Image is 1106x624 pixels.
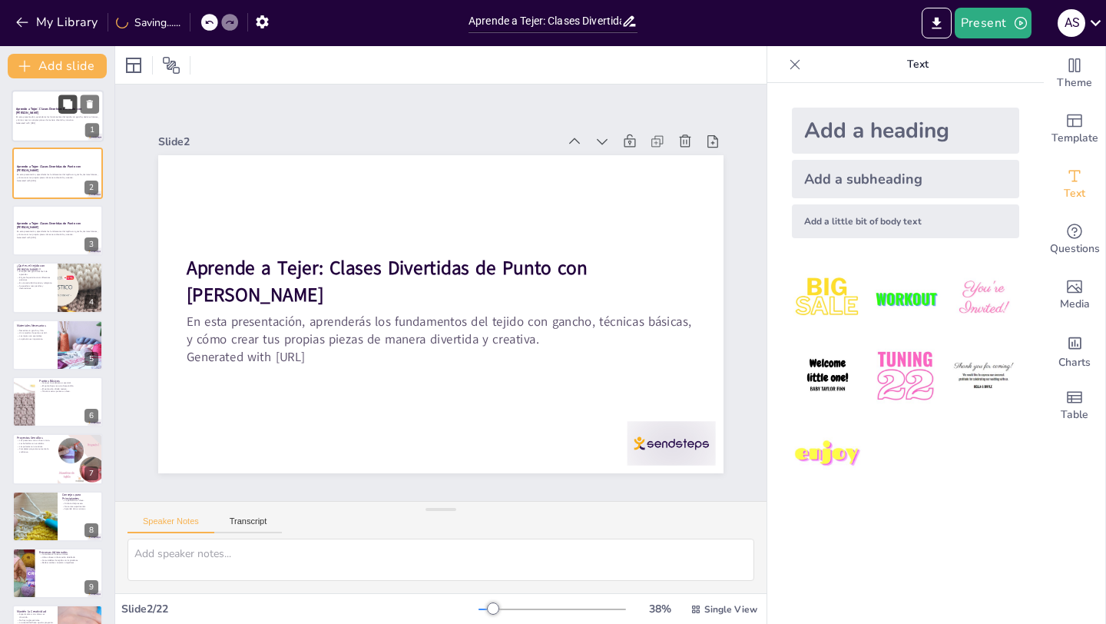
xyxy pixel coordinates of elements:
div: 1 [85,124,99,138]
div: 4 [12,262,103,313]
div: Saving...... [116,15,180,30]
div: 9 [84,580,98,594]
img: 5.jpeg [869,340,941,412]
div: 5 [84,352,98,366]
input: Insert title [469,10,621,32]
div: Slide 2 [158,134,558,149]
div: 5 [12,320,103,370]
div: 2 [12,148,103,198]
button: Present [955,8,1031,38]
div: Add a subheading [792,160,1019,198]
p: Generated with [URL] [16,121,99,124]
div: Add a heading [792,108,1019,154]
div: 6 [12,377,103,427]
div: 8 [12,491,103,542]
p: Conocer la cadeneta es esencial. [39,382,98,385]
div: 7 [12,433,103,484]
p: Experimentar con colores es divertido. [17,612,53,618]
button: Transcript [214,516,283,533]
span: Questions [1050,241,1100,257]
div: Layout [121,53,146,78]
button: A S [1058,8,1085,38]
p: Generated with [URL] [17,236,98,239]
p: En esta presentación, aprenderás los fundamentos del tejido con gancho, técnicas básicas, y cómo ... [17,231,98,236]
p: Es una actividad creativa y relajante. [17,282,53,285]
div: 3 [12,205,103,256]
img: 3.jpeg [948,263,1019,334]
p: Puntos Básicos [39,379,98,383]
strong: Aprende a Tejer: Clases Divertidas de Punto con [PERSON_NAME] [16,107,81,115]
div: 7 [84,466,98,480]
p: Tutoriales en línea son útiles. [39,553,98,556]
p: Proyectos Sencillos [17,436,53,440]
div: Get real-time input from your audience [1044,212,1105,267]
p: En esta presentación, aprenderás los fundamentos del tejido con gancho, técnicas básicas, y cómo ... [187,313,695,348]
p: Un marcador de puntos es útil. [17,331,53,334]
p: Completar proyectos aumenta la confianza. [17,448,53,453]
button: Add slide [8,54,107,78]
div: 4 [84,295,98,309]
button: Export to PowerPoint [922,8,952,38]
p: No hay reglas estrictas. [17,619,53,622]
img: 7.jpeg [792,419,863,490]
p: Las bufandas son versátiles. [17,443,53,446]
div: Add charts and graphs [1044,323,1105,378]
div: Add images, graphics, shapes or video [1044,267,1105,323]
p: Consejos para Principiantes [62,493,98,501]
span: Table [1061,407,1088,423]
p: Libros ofrecen información detallada. [39,556,98,559]
div: 3 [84,237,98,251]
p: Mantén la Creatividad [17,609,53,613]
strong: Aprende a Tejer: Clases Divertidas de Punto con [PERSON_NAME] [187,255,588,307]
p: Materiales Necesarios [17,323,53,327]
p: Generated with [URL] [17,179,98,182]
strong: Aprende a Tejer: Clases Divertidas de Punto con [PERSON_NAME] [17,164,81,172]
p: El tejido con gancho es fácil de aprender. [17,271,53,276]
strong: Aprende a Tejer: Clases Divertidas de Punto con [PERSON_NAME] [17,221,81,230]
p: El punto bajo crea una base sólida. [39,384,98,387]
div: 38 % [641,602,678,616]
div: Change the overall theme [1044,46,1105,101]
div: 6 [84,409,98,423]
img: 1.jpeg [792,263,863,334]
p: Necesitas un gancho y hilo. [17,329,53,332]
div: 9 [12,548,103,599]
button: Duplicate Slide [58,95,77,113]
p: Text [807,46,1028,83]
div: 2 [84,181,98,194]
p: En esta presentación, aprenderás los fundamentos del tejido con gancho, técnicas básicas, y cómo ... [17,173,98,178]
p: Practicar estos puntos es clave. [39,390,98,393]
span: Single View [704,603,757,616]
p: El gancho permite crear diferentes patrones. [17,276,53,281]
p: Los posavasos son un buen inicio. [17,440,53,443]
p: Se pueden crear prendas y decoraciones. [17,284,53,290]
img: 2.jpeg [869,263,941,334]
span: Template [1051,130,1098,147]
p: ¿Qué es el tejido con [PERSON_NAME]? [17,264,53,272]
p: Las pulseras son creativas. [17,445,53,448]
button: Speaker Notes [127,516,214,533]
span: Position [162,56,180,75]
p: Redes sociales conectan a tejedores. [39,562,98,565]
p: El punto alto añade textura. [39,387,98,390]
p: Disfruta del proceso. [62,502,98,505]
p: Generated with [URL] [187,348,695,366]
span: Media [1060,296,1090,313]
p: En esta presentación, aprenderás los fundamentos del tejido con gancho, técnicas básicas, y cómo ... [16,116,99,121]
div: 1 [12,90,104,142]
div: Add a little bit of body text [792,204,1019,238]
p: No temas experimentar. [62,505,98,508]
p: Recursos Adicionales [39,550,98,555]
button: My Library [12,10,104,35]
div: 8 [84,523,98,537]
p: La práctica es importante. [17,337,53,340]
div: A S [1058,9,1085,37]
img: 6.jpeg [948,340,1019,412]
div: Add text boxes [1044,157,1105,212]
p: La paciencia es clave. [62,500,98,503]
div: Add a table [1044,378,1105,433]
p: Aprende de tus errores. [62,508,98,511]
span: Text [1064,185,1085,202]
button: Delete Slide [81,95,99,113]
div: Slide 2 / 22 [121,602,478,616]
